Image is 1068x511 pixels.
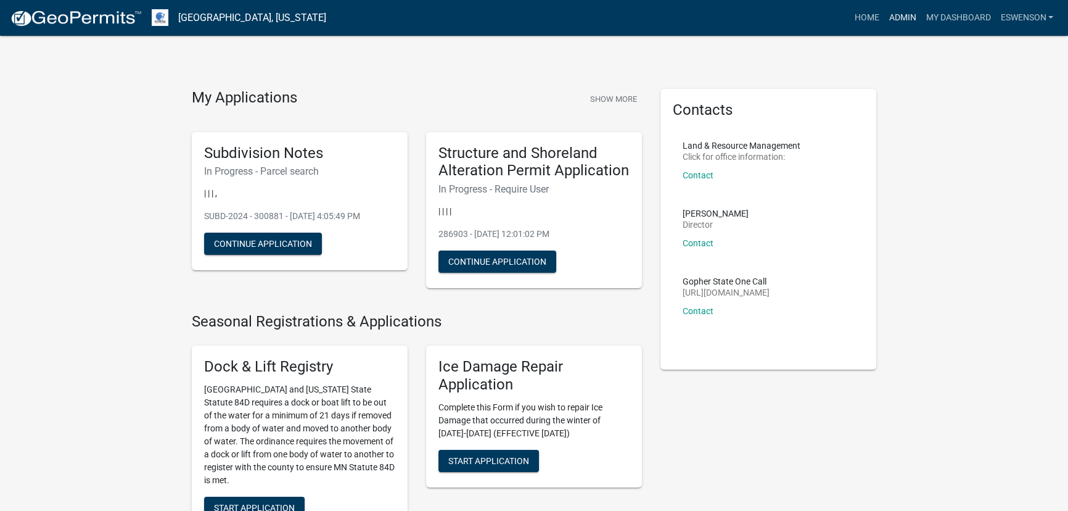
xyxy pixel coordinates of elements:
[204,187,395,200] p: | | | ,
[438,358,630,394] h5: Ice Damage Repair Application
[585,89,642,109] button: Show More
[178,7,326,28] a: [GEOGRAPHIC_DATA], [US_STATE]
[683,306,713,316] a: Contact
[683,170,713,180] a: Contact
[683,288,770,297] p: [URL][DOMAIN_NAME]
[683,152,800,161] p: Click for office information:
[204,233,322,255] button: Continue Application
[683,209,749,218] p: [PERSON_NAME]
[673,101,864,119] h5: Contacts
[152,9,168,26] img: Otter Tail County, Minnesota
[438,401,630,440] p: Complete this Form if you wish to repair Ice Damage that occurred during the winter of [DATE]-[DA...
[438,183,630,195] h6: In Progress - Require User
[683,220,749,229] p: Director
[438,228,630,241] p: 286903 - [DATE] 12:01:02 PM
[438,450,539,472] button: Start Application
[438,144,630,180] h5: Structure and Shoreland Alteration Permit Application
[204,358,395,376] h5: Dock & Lift Registry
[204,165,395,177] h6: In Progress - Parcel search
[683,141,800,150] p: Land & Resource Management
[192,313,642,331] h4: Seasonal Registrations & Applications
[204,144,395,162] h5: Subdivision Notes
[995,6,1058,30] a: eswenson
[849,6,884,30] a: Home
[438,251,556,273] button: Continue Application
[204,383,395,487] p: [GEOGRAPHIC_DATA] and [US_STATE] State Statute 84D requires a dock or boat lift to be out of the ...
[448,455,529,465] span: Start Application
[884,6,921,30] a: Admin
[921,6,995,30] a: My Dashboard
[438,205,630,218] p: | | | |
[204,210,395,223] p: SUBD-2024 - 300881 - [DATE] 4:05:49 PM
[683,238,713,248] a: Contact
[192,89,297,107] h4: My Applications
[683,277,770,286] p: Gopher State One Call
